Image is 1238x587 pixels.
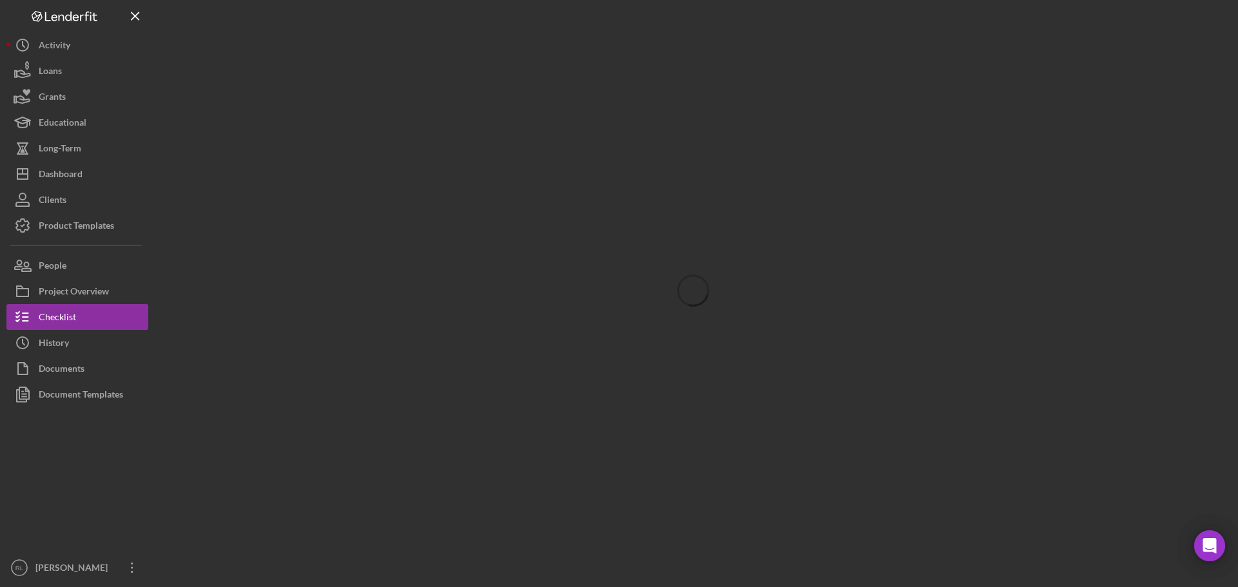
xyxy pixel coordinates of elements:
button: Product Templates [6,213,148,238]
div: Grants [39,84,66,113]
div: Document Templates [39,381,123,410]
button: Documents [6,356,148,381]
div: Long-Term [39,135,81,164]
div: Dashboard [39,161,83,190]
button: People [6,253,148,278]
button: RL[PERSON_NAME] [6,555,148,581]
div: People [39,253,66,282]
div: Documents [39,356,84,385]
div: Loans [39,58,62,87]
div: Project Overview [39,278,109,307]
button: Educational [6,110,148,135]
button: Clients [6,187,148,213]
div: Checklist [39,304,76,333]
div: Product Templates [39,213,114,242]
button: Document Templates [6,381,148,407]
div: [PERSON_NAME] [32,555,116,584]
text: RL [15,564,24,572]
button: Long-Term [6,135,148,161]
button: Loans [6,58,148,84]
button: Project Overview [6,278,148,304]
button: History [6,330,148,356]
button: Checklist [6,304,148,330]
button: Grants [6,84,148,110]
div: Activity [39,32,70,61]
div: History [39,330,69,359]
button: Dashboard [6,161,148,187]
div: Educational [39,110,86,139]
button: Activity [6,32,148,58]
div: Open Intercom Messenger [1194,530,1225,561]
div: Clients [39,187,66,216]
